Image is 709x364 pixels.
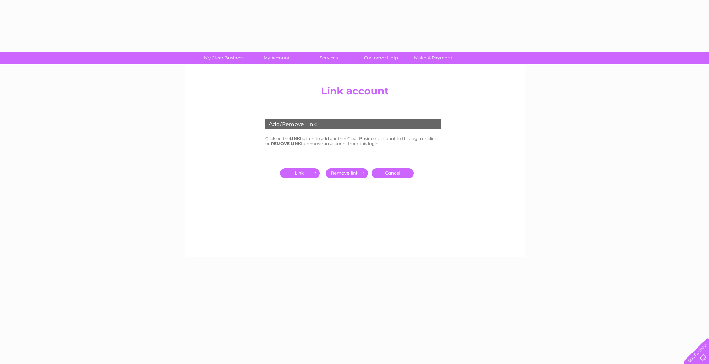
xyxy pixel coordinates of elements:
[264,135,446,148] td: Click on the button to add another Clear Business account to this login or click on to remove an ...
[196,52,253,64] a: My Clear Business
[372,168,414,178] a: Cancel
[271,141,301,146] b: REMOVE LINK
[265,119,441,129] div: Add/Remove Link
[290,136,300,141] b: LINK
[300,52,357,64] a: Services
[405,52,462,64] a: Make A Payment
[280,168,322,178] input: Submit
[248,52,305,64] a: My Account
[326,168,368,178] input: Submit
[353,52,409,64] a: Customer Help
